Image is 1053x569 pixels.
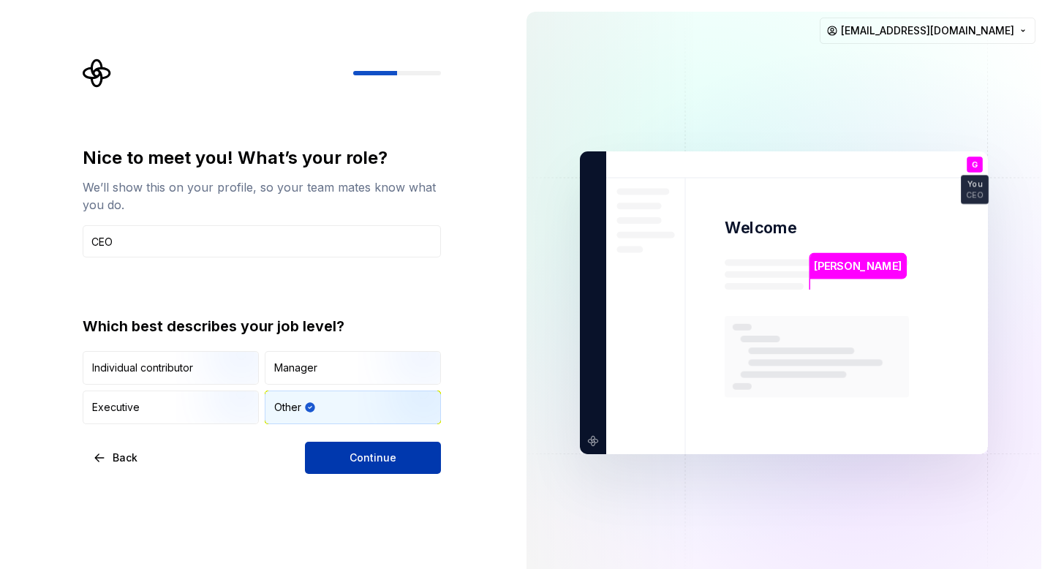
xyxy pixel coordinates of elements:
[83,59,112,88] svg: Supernova Logo
[274,361,317,375] div: Manager
[92,361,193,375] div: Individual contributor
[841,23,1014,38] span: [EMAIL_ADDRESS][DOMAIN_NAME]
[274,400,301,415] div: Other
[814,258,902,274] p: [PERSON_NAME]
[725,217,796,238] p: Welcome
[820,18,1035,44] button: [EMAIL_ADDRESS][DOMAIN_NAME]
[966,191,983,199] p: CEO
[967,181,982,189] p: You
[305,442,441,474] button: Continue
[83,146,441,170] div: Nice to meet you! What’s your role?
[972,161,978,169] p: G
[83,178,441,214] div: We’ll show this on your profile, so your team mates know what you do.
[92,400,140,415] div: Executive
[113,451,137,465] span: Back
[83,442,150,474] button: Back
[83,316,441,336] div: Which best describes your job level?
[350,451,396,465] span: Continue
[83,225,441,257] input: Job title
